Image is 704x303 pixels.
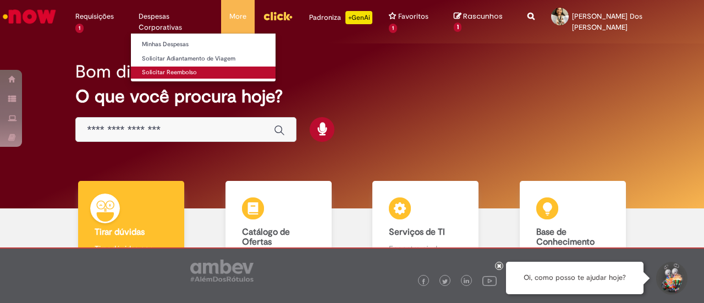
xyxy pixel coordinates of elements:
[205,181,353,276] a: Catálogo de Ofertas Abra uma solicitação
[190,260,254,282] img: logo_footer_ambev_rotulo_gray.png
[572,12,642,32] span: [PERSON_NAME] Dos [PERSON_NAME]
[506,262,643,294] div: Oi, como posso te ajudar hoje?
[95,243,168,265] p: Tirar dúvidas com Lupi Assist e Gen Ai
[464,278,469,285] img: logo_footer_linkedin.png
[654,262,687,295] button: Iniciar Conversa de Suporte
[454,23,462,32] span: 1
[421,279,426,284] img: logo_footer_facebook.png
[389,24,397,33] span: 1
[58,181,205,276] a: Tirar dúvidas Tirar dúvidas com Lupi Assist e Gen Ai
[95,227,145,238] b: Tirar dúvidas
[242,227,290,247] b: Catálogo de Ofertas
[463,11,503,21] span: Rascunhos
[442,279,448,284] img: logo_footer_twitter.png
[499,181,647,276] a: Base de Conhecimento Consulte e aprenda
[389,227,445,238] b: Serviços de TI
[536,227,595,247] b: Base de Conhecimento
[131,67,276,79] a: Solicitar Reembolso
[130,33,276,82] ul: Despesas Corporativas
[75,87,628,106] h2: O que você procura hoje?
[75,24,84,33] span: 1
[75,11,114,22] span: Requisições
[309,11,372,24] div: Padroniza
[229,11,246,22] span: More
[75,62,199,81] h2: Bom dia, Etiene
[352,181,499,276] a: Serviços de TI Encontre ajuda
[139,11,213,33] span: Despesas Corporativas
[389,243,462,254] p: Encontre ajuda
[482,273,497,288] img: logo_footer_youtube.png
[1,5,58,27] img: ServiceNow
[398,11,428,22] span: Favoritos
[454,12,511,32] a: Rascunhos
[131,53,276,65] a: Solicitar Adiantamento de Viagem
[263,8,293,24] img: click_logo_yellow_360x200.png
[131,38,276,51] a: Minhas Despesas
[345,11,372,24] p: +GenAi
